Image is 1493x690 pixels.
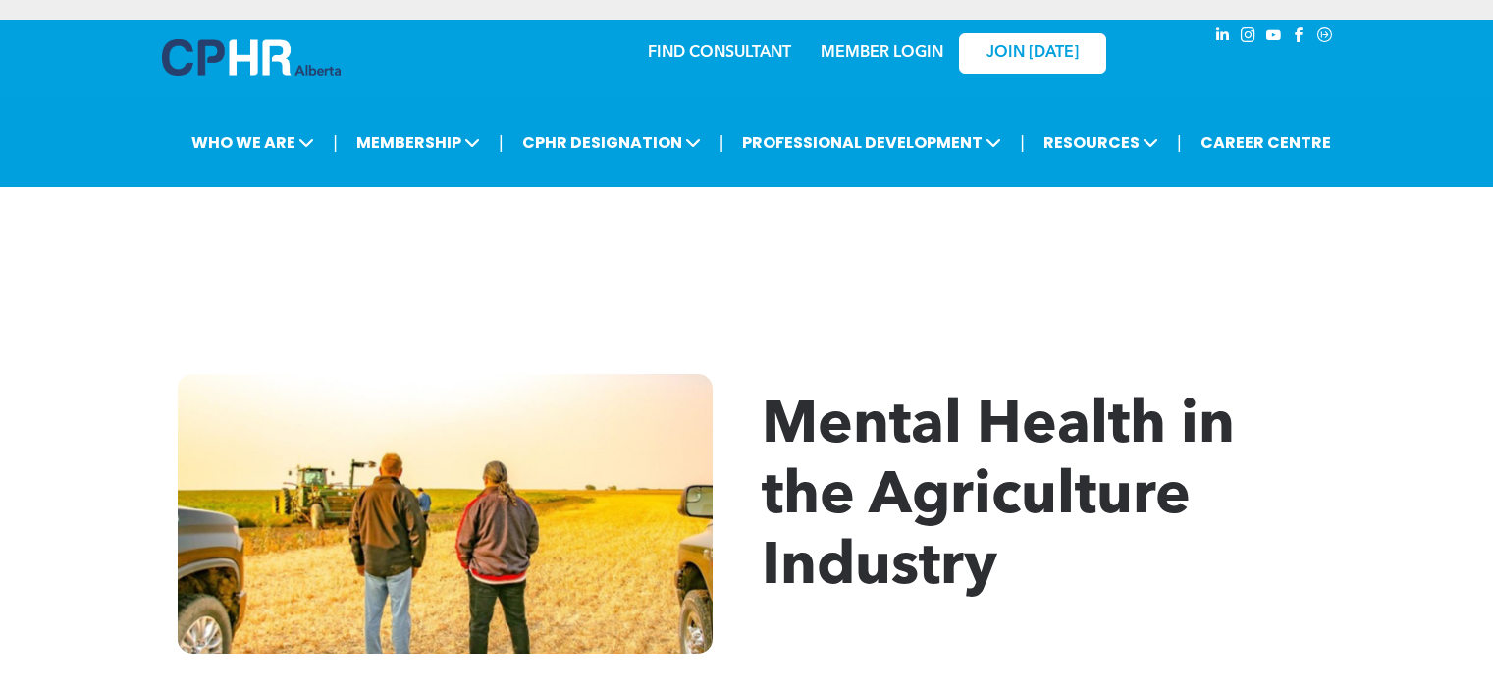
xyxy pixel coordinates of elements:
li: | [333,123,338,163]
span: PROFESSIONAL DEVELOPMENT [736,125,1007,161]
span: RESOURCES [1038,125,1164,161]
li: | [499,123,504,163]
span: Mental Health in the Agriculture Industry [762,398,1235,598]
a: facebook [1289,25,1310,51]
span: JOIN [DATE] [986,44,1079,63]
span: CPHR DESIGNATION [516,125,707,161]
a: CAREER CENTRE [1195,125,1337,161]
img: A blue and white logo for cp alberta [162,39,341,76]
span: WHO WE ARE [186,125,320,161]
a: JOIN [DATE] [959,33,1106,74]
a: Social network [1314,25,1336,51]
a: linkedin [1212,25,1234,51]
a: youtube [1263,25,1285,51]
span: MEMBERSHIP [350,125,486,161]
li: | [1020,123,1025,163]
a: FIND CONSULTANT [648,45,791,61]
a: instagram [1238,25,1259,51]
li: | [1177,123,1182,163]
li: | [720,123,724,163]
a: MEMBER LOGIN [821,45,943,61]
